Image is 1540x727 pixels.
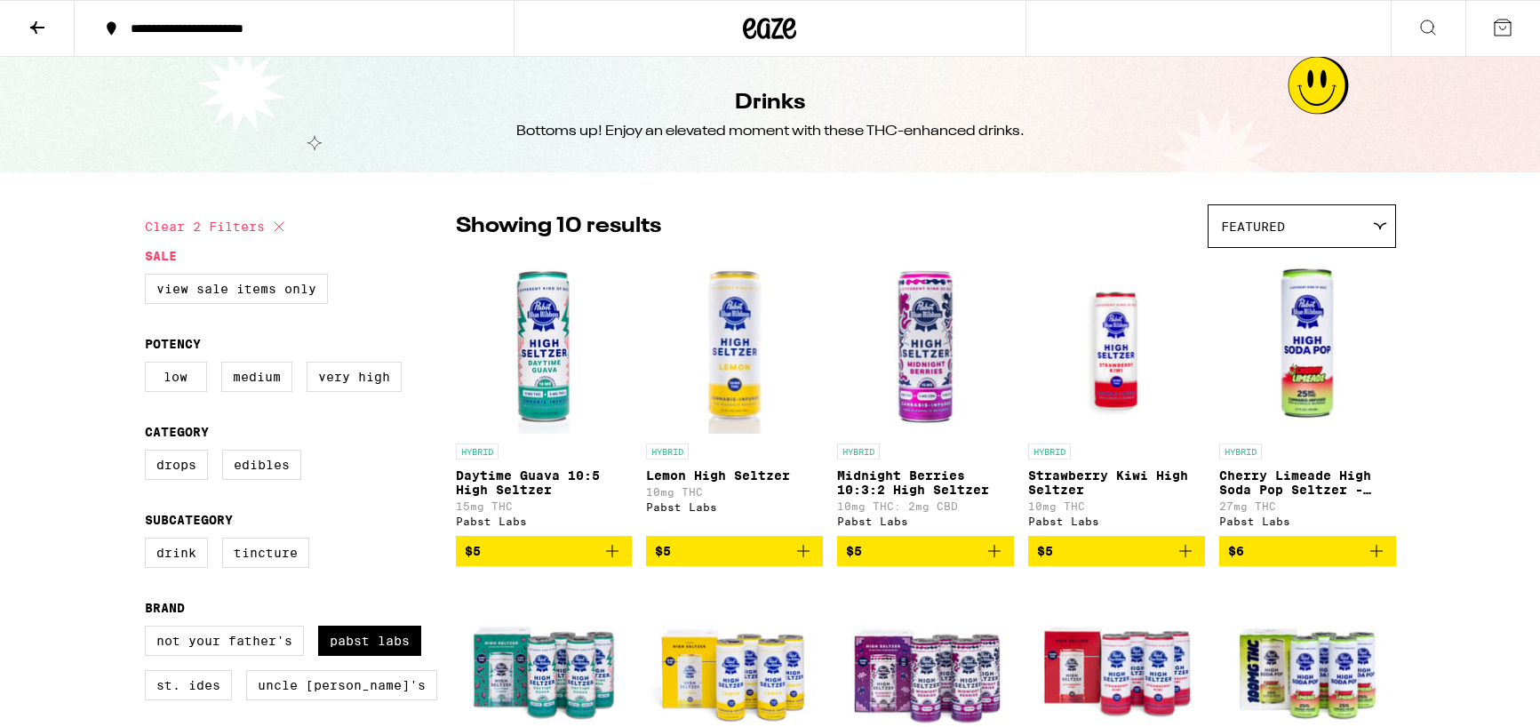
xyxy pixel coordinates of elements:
[1219,515,1396,527] div: Pabst Labs
[1028,443,1071,459] p: HYBRID
[456,500,633,512] p: 15mg THC
[145,626,304,656] label: Not Your Father's
[456,257,633,536] a: Open page for Daytime Guava 10:5 High Seltzer from Pabst Labs
[145,538,208,568] label: Drink
[222,450,301,480] label: Edibles
[1221,220,1285,234] span: Featured
[646,443,689,459] p: HYBRID
[1219,500,1396,512] p: 27mg THC
[1219,468,1396,497] p: Cherry Limeade High Soda Pop Seltzer - 25mg
[655,544,671,558] span: $5
[145,274,328,304] label: View Sale Items Only
[1028,515,1205,527] div: Pabst Labs
[145,670,232,700] label: St. Ides
[1028,257,1205,435] img: Pabst Labs - Strawberry Kiwi High Seltzer
[646,486,823,498] p: 10mg THC
[145,450,208,480] label: Drops
[837,500,1014,512] p: 10mg THC: 2mg CBD
[1228,544,1244,558] span: $6
[837,515,1014,527] div: Pabst Labs
[1219,443,1262,459] p: HYBRID
[1219,257,1396,536] a: Open page for Cherry Limeade High Soda Pop Seltzer - 25mg from Pabst Labs
[456,536,633,566] button: Add to bag
[837,257,1014,536] a: Open page for Midnight Berries 10:3:2 High Seltzer from Pabst Labs
[145,601,185,615] legend: Brand
[1028,536,1205,566] button: Add to bag
[837,536,1014,566] button: Add to bag
[837,443,880,459] p: HYBRID
[456,468,633,497] p: Daytime Guava 10:5 High Seltzer
[145,249,177,263] legend: Sale
[456,212,661,242] p: Showing 10 results
[456,443,499,459] p: HYBRID
[1028,500,1205,512] p: 10mg THC
[646,468,823,483] p: Lemon High Seltzer
[1037,544,1053,558] span: $5
[318,626,421,656] label: Pabst Labs
[1028,257,1205,536] a: Open page for Strawberry Kiwi High Seltzer from Pabst Labs
[1219,536,1396,566] button: Add to bag
[145,425,209,439] legend: Category
[145,337,201,351] legend: Potency
[222,538,309,568] label: Tincture
[516,122,1025,141] div: Bottoms up! Enjoy an elevated moment with these THC-enhanced drinks.
[221,362,292,392] label: Medium
[837,468,1014,497] p: Midnight Berries 10:3:2 High Seltzer
[246,670,437,700] label: Uncle [PERSON_NAME]'s
[145,362,207,392] label: Low
[646,257,823,536] a: Open page for Lemon High Seltzer from Pabst Labs
[145,204,290,249] button: Clear 2 filters
[837,257,1014,435] img: Pabst Labs - Midnight Berries 10:3:2 High Seltzer
[145,513,233,527] legend: Subcategory
[456,515,633,527] div: Pabst Labs
[465,544,481,558] span: $5
[307,362,402,392] label: Very High
[456,257,633,435] img: Pabst Labs - Daytime Guava 10:5 High Seltzer
[735,88,805,118] h1: Drinks
[1219,257,1396,435] img: Pabst Labs - Cherry Limeade High Soda Pop Seltzer - 25mg
[1028,468,1205,497] p: Strawberry Kiwi High Seltzer
[846,544,862,558] span: $5
[646,257,823,435] img: Pabst Labs - Lemon High Seltzer
[646,501,823,513] div: Pabst Labs
[646,536,823,566] button: Add to bag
